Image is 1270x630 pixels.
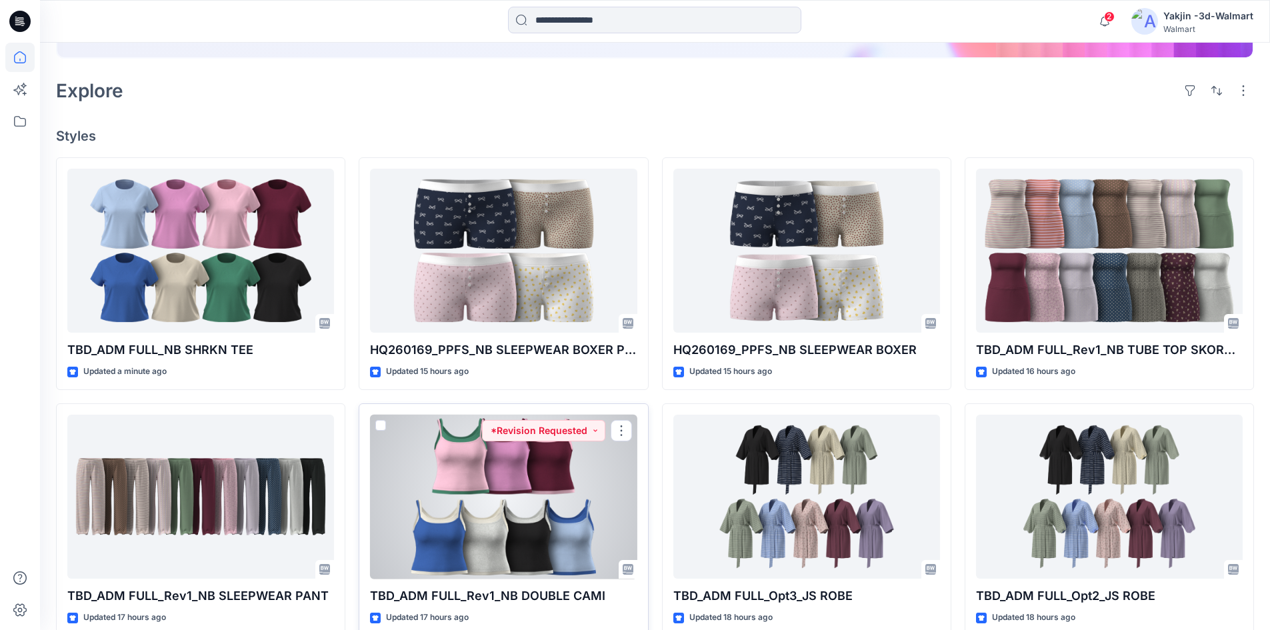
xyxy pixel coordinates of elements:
a: HQ260169_PPFS_NB SLEEPWEAR BOXER [673,169,940,333]
p: Updated 17 hours ago [83,611,166,625]
a: TBD_ADM FULL_Opt2_JS ROBE [976,415,1243,579]
img: avatar [1131,8,1158,35]
span: 2 [1104,11,1115,22]
h4: Styles [56,128,1254,144]
p: HQ260169_PPFS_NB SLEEPWEAR BOXER PLUS [370,341,637,359]
p: Updated 15 hours ago [689,365,772,379]
p: Updated a minute ago [83,365,167,379]
p: TBD_ADM FULL_Rev1_NB TUBE TOP SKORT SET [976,341,1243,359]
div: Walmart [1163,24,1253,34]
p: Updated 15 hours ago [386,365,469,379]
p: TBD_ADM FULL_Rev1_NB DOUBLE CAMI [370,587,637,605]
a: TBD_ADM FULL_Rev1_NB SLEEPWEAR PANT [67,415,334,579]
div: Yakjin -3d-Walmart [1163,8,1253,24]
p: TBD_ADM FULL_Opt3_JS ROBE [673,587,940,605]
p: TBD_ADM FULL_NB SHRKN TEE [67,341,334,359]
p: HQ260169_PPFS_NB SLEEPWEAR BOXER [673,341,940,359]
p: TBD_ADM FULL_Opt2_JS ROBE [976,587,1243,605]
a: TBD_ADM FULL_Rev1_NB DOUBLE CAMI [370,415,637,579]
p: Updated 18 hours ago [689,611,773,625]
a: HQ260169_PPFS_NB SLEEPWEAR BOXER PLUS [370,169,637,333]
p: Updated 18 hours ago [992,611,1075,625]
p: TBD_ADM FULL_Rev1_NB SLEEPWEAR PANT [67,587,334,605]
p: Updated 16 hours ago [992,365,1075,379]
a: TBD_ADM FULL_Rev1_NB TUBE TOP SKORT SET [976,169,1243,333]
a: TBD_ADM FULL_Opt3_JS ROBE [673,415,940,579]
p: Updated 17 hours ago [386,611,469,625]
h2: Explore [56,80,123,101]
a: TBD_ADM FULL_NB SHRKN TEE [67,169,334,333]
